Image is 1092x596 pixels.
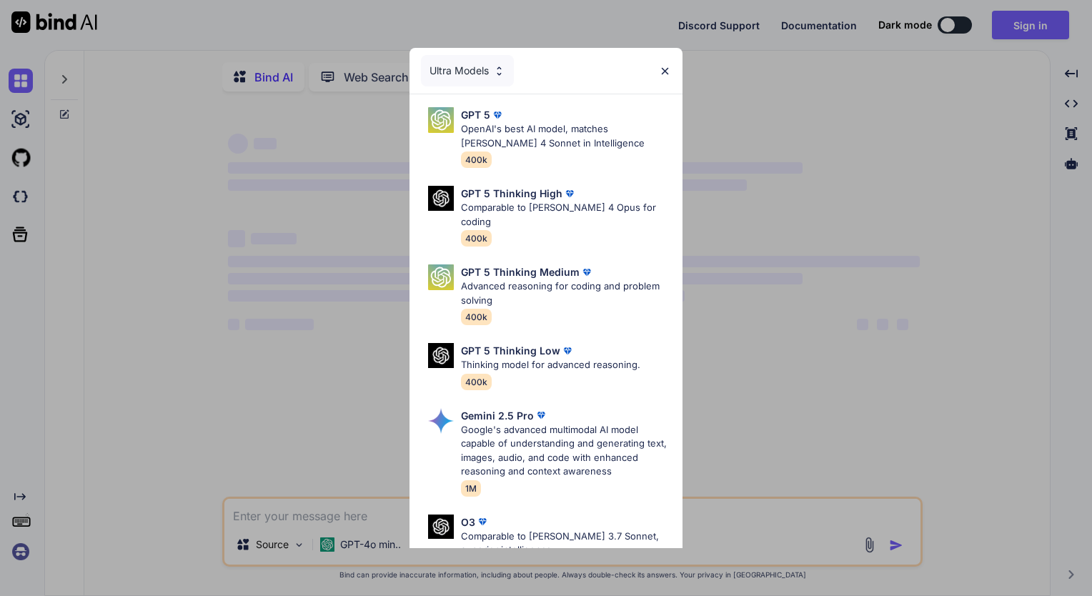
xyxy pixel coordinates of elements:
span: 400k [461,230,492,247]
img: Pick Models [428,343,454,368]
img: Pick Models [428,264,454,290]
img: premium [490,108,505,122]
p: Google's advanced multimodal AI model capable of understanding and generating text, images, audio... [461,423,671,479]
img: Pick Models [428,408,454,434]
p: Comparable to [PERSON_NAME] 3.7 Sonnet, superior intelligence [461,530,671,557]
p: GPT 5 Thinking Medium [461,264,580,279]
span: 400k [461,152,492,168]
p: GPT 5 Thinking Low [461,343,560,358]
img: premium [475,515,490,529]
img: premium [560,344,575,358]
p: GPT 5 [461,107,490,122]
img: premium [580,265,594,279]
img: Pick Models [493,65,505,77]
img: Pick Models [428,107,454,133]
img: premium [562,187,577,201]
img: Pick Models [428,186,454,211]
img: premium [534,408,548,422]
p: Comparable to [PERSON_NAME] 4 Opus for coding [461,201,671,229]
p: Gemini 2.5 Pro [461,408,534,423]
img: Pick Models [428,515,454,540]
span: 400k [461,374,492,390]
p: Advanced reasoning for coding and problem solving [461,279,671,307]
img: close [659,65,671,77]
span: 1M [461,480,481,497]
div: Ultra Models [421,55,514,86]
p: Thinking model for advanced reasoning. [461,358,640,372]
p: OpenAI's best AI model, matches [PERSON_NAME] 4 Sonnet in Intelligence [461,122,671,150]
p: GPT 5 Thinking High [461,186,562,201]
span: 400k [461,309,492,325]
p: O3 [461,515,475,530]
